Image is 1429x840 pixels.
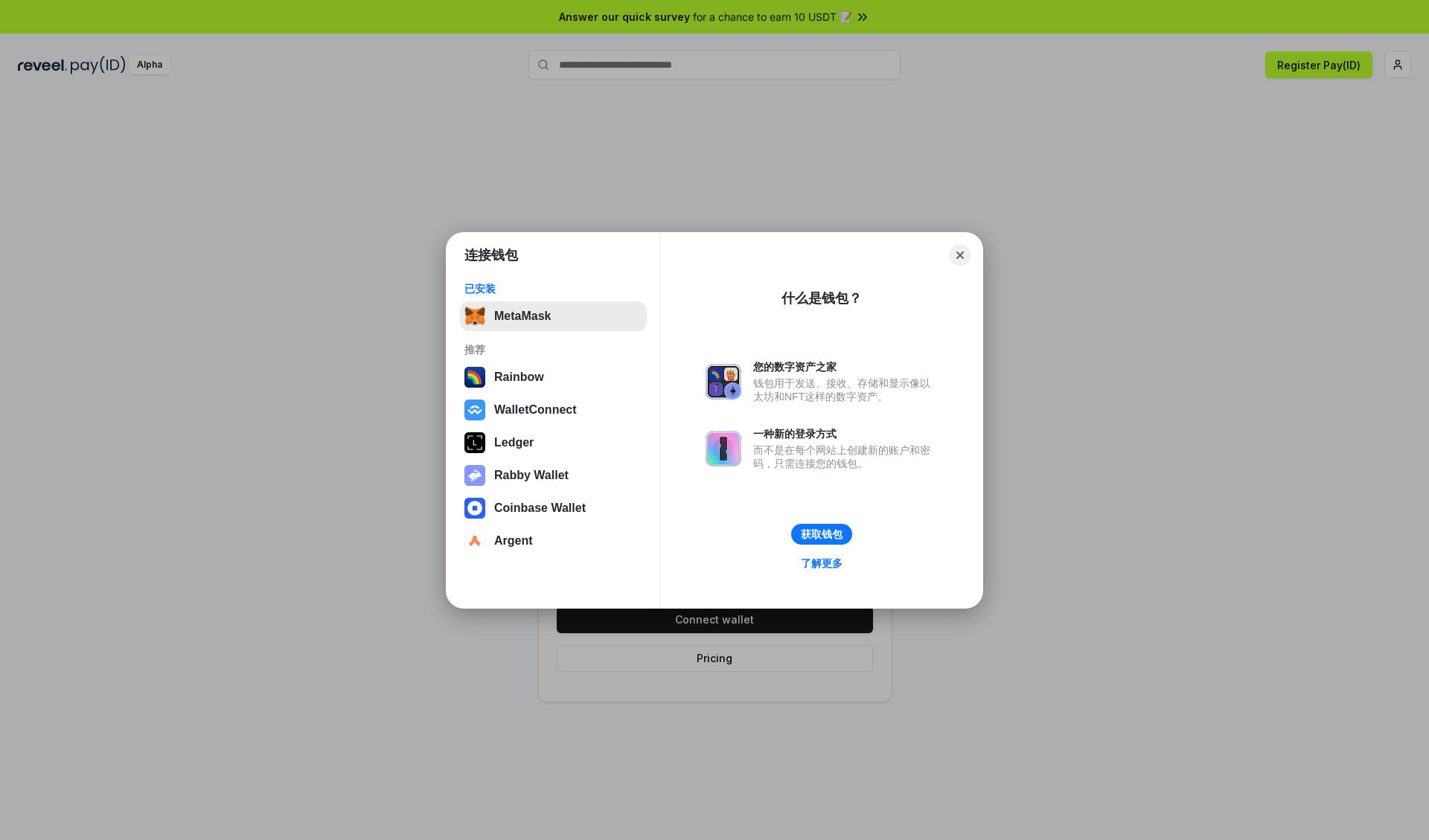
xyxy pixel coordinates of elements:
[950,245,971,266] button: Close
[464,432,485,453] img: svg+xml,%3Csvg%20xmlns%3D%22http%3A%2F%2Fwww.w3.org%2F2000%2Fsvg%22%20width%3D%2228%22%20height%3...
[464,306,485,327] img: svg+xml,%3Csvg%20fill%3D%22none%22%20height%3D%2233%22%20viewBox%3D%220%200%2035%2033%22%20width%...
[464,498,485,519] img: svg+xml,%3Csvg%20width%3D%2228%22%20height%3D%2228%22%20viewBox%3D%220%200%2028%2028%22%20fill%3D...
[460,461,647,490] button: Rabby Wallet
[494,534,533,548] div: Argent
[791,524,852,545] button: 获取钱包
[494,403,577,417] div: WalletConnect
[753,376,938,403] div: 钱包用于发送、接收、存储和显示像以太坊和NFT这样的数字资产。
[460,301,647,331] button: MetaMask
[494,501,586,515] div: Coinbase Wallet
[781,289,862,307] div: 什么是钱包？
[460,395,647,425] button: WalletConnect
[464,246,518,264] h1: 连接钱包
[460,428,647,458] button: Ledger
[464,465,485,486] img: svg+xml,%3Csvg%20xmlns%3D%22http%3A%2F%2Fwww.w3.org%2F2000%2Fsvg%22%20fill%3D%22none%22%20viewBox...
[753,427,938,440] div: 一种新的登录方式
[494,469,569,482] div: Rabby Wallet
[494,310,551,323] div: MetaMask
[706,431,741,467] img: svg+xml,%3Csvg%20xmlns%3D%22http%3A%2F%2Fwww.w3.org%2F2000%2Fsvg%22%20fill%3D%22none%22%20viewBox...
[464,282,642,295] div: 已安装
[753,360,938,373] div: 您的数字资产之家
[460,526,647,556] button: Argent
[494,371,544,384] div: Rainbow
[464,367,485,388] img: svg+xml,%3Csvg%20width%3D%22120%22%20height%3D%22120%22%20viewBox%3D%220%200%20120%20120%22%20fil...
[753,443,938,470] div: 而不是在每个网站上创建新的账户和密码，只需连接您的钱包。
[494,436,534,449] div: Ledger
[460,493,647,523] button: Coinbase Wallet
[706,364,741,400] img: svg+xml,%3Csvg%20xmlns%3D%22http%3A%2F%2Fwww.w3.org%2F2000%2Fsvg%22%20fill%3D%22none%22%20viewBox...
[464,530,485,551] img: svg+xml,%3Csvg%20width%3D%2228%22%20height%3D%2228%22%20viewBox%3D%220%200%2028%2028%22%20fill%3D...
[460,362,647,392] button: Rainbow
[792,554,851,573] a: 了解更多
[801,557,843,570] div: 了解更多
[464,400,485,420] img: svg+xml,%3Csvg%20width%3D%2228%22%20height%3D%2228%22%20viewBox%3D%220%200%2028%2028%22%20fill%3D...
[464,343,642,356] div: 推荐
[801,528,843,541] div: 获取钱包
